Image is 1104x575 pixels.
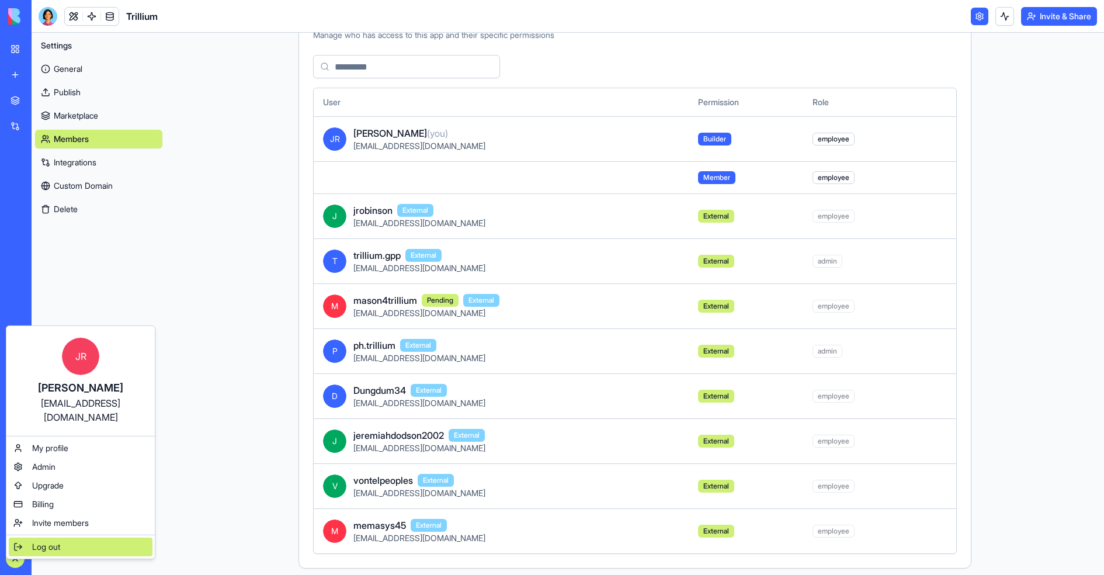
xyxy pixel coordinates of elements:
a: My profile [9,439,152,458]
a: Billing [9,495,152,514]
a: JR[PERSON_NAME][EMAIL_ADDRESS][DOMAIN_NAME] [9,328,152,434]
span: Upgrade [32,480,64,491]
span: Billing [32,498,54,510]
span: Log out [32,541,60,553]
a: Admin [9,458,152,476]
span: My profile [32,442,68,454]
div: [PERSON_NAME] [18,380,143,396]
span: Admin [32,461,55,473]
a: Invite members [9,514,152,532]
span: Invite members [32,517,89,529]
span: JR [62,338,99,375]
div: [EMAIL_ADDRESS][DOMAIN_NAME] [18,396,143,424]
a: Upgrade [9,476,152,495]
